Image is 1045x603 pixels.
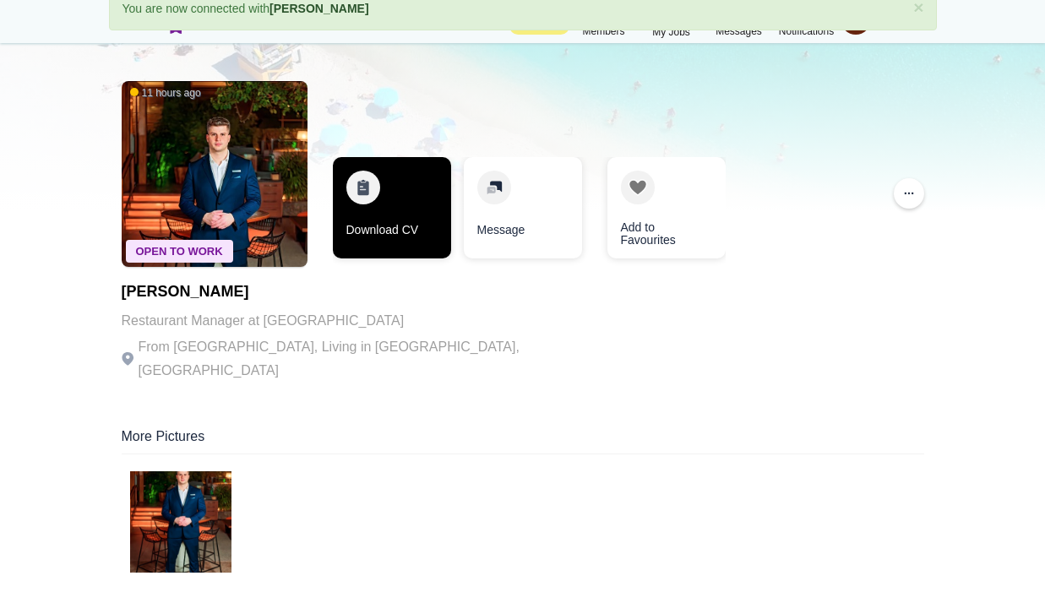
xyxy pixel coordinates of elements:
p: Restaurant Manager at [GEOGRAPHIC_DATA] [122,309,586,333]
button: ... [894,178,924,209]
p: From [GEOGRAPHIC_DATA], Living in [GEOGRAPHIC_DATA], [GEOGRAPHIC_DATA] [122,335,586,383]
span: Open To Work [126,240,233,263]
span: Messages [716,23,762,40]
a: Add to Favourites [607,157,726,258]
div: 1 / 3 [333,157,451,267]
div: 2 / 3 [464,157,582,267]
span: 11 hours ago [130,86,201,100]
div: More Pictures [122,427,924,454]
a: Message [464,157,582,258]
a: Download CV [333,157,451,258]
span: Notifications [779,23,834,40]
h1: [PERSON_NAME] [122,284,586,301]
a: [PERSON_NAME] [269,2,368,15]
span: Members [582,23,624,40]
div: 3 / 3 [595,157,713,267]
span: My Jobs [652,24,690,41]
